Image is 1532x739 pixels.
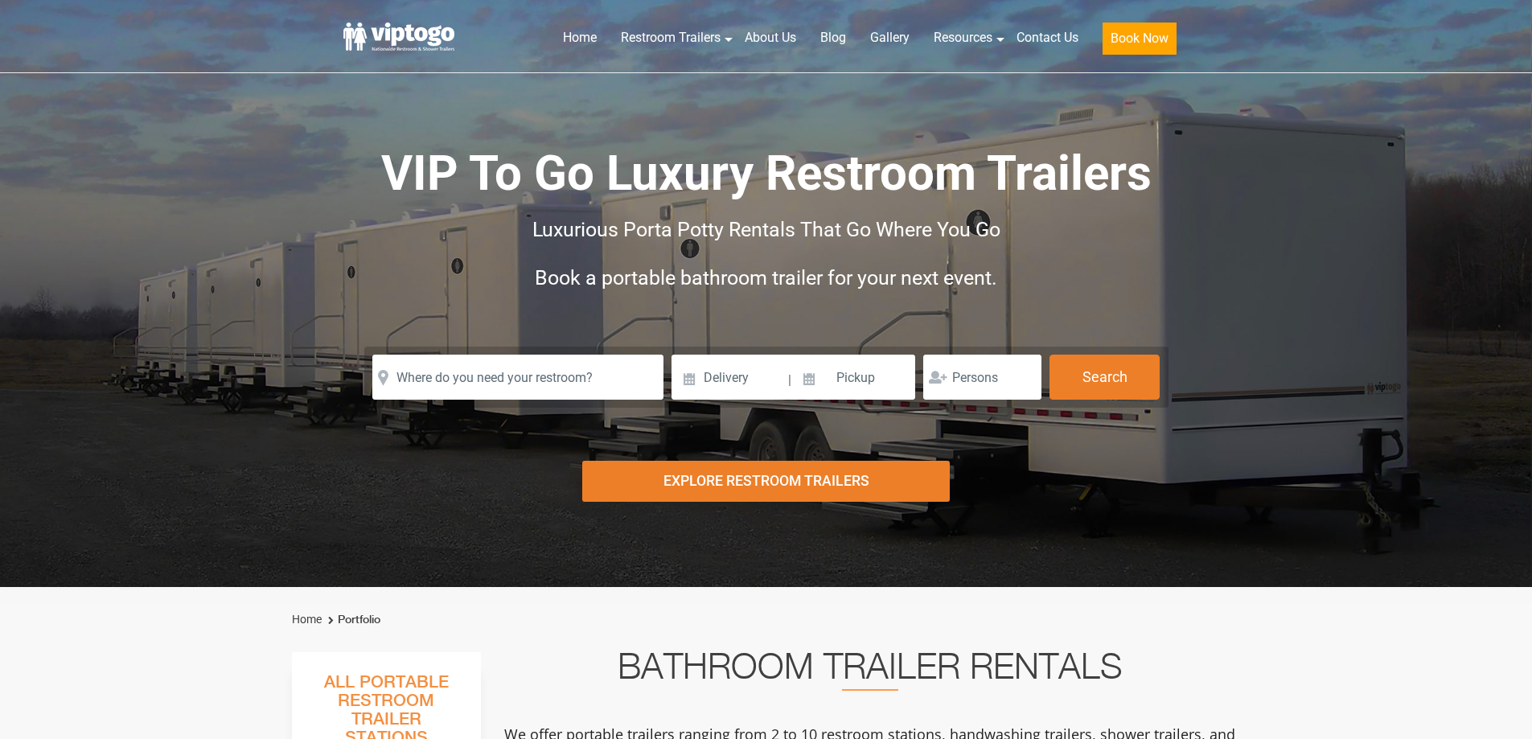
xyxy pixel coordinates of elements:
a: Gallery [858,20,922,55]
span: Book a portable bathroom trailer for your next event. [535,266,997,289]
a: Resources [922,20,1004,55]
a: Blog [808,20,858,55]
input: Persons [923,355,1041,400]
a: About Us [733,20,808,55]
div: Explore Restroom Trailers [582,461,950,502]
button: Search [1049,355,1160,400]
input: Pickup [794,355,916,400]
li: Portfolio [324,610,380,630]
input: Delivery [672,355,787,400]
input: Where do you need your restroom? [372,355,663,400]
a: Contact Us [1004,20,1090,55]
button: Book Now [1103,23,1177,55]
a: Home [292,613,322,626]
span: Luxurious Porta Potty Rentals That Go Where You Go [532,218,1000,241]
span: | [788,355,791,406]
span: VIP To Go Luxury Restroom Trailers [381,145,1152,202]
h2: Bathroom Trailer Rentals [503,652,1238,691]
a: Restroom Trailers [609,20,733,55]
a: Home [551,20,609,55]
a: Book Now [1090,20,1189,64]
